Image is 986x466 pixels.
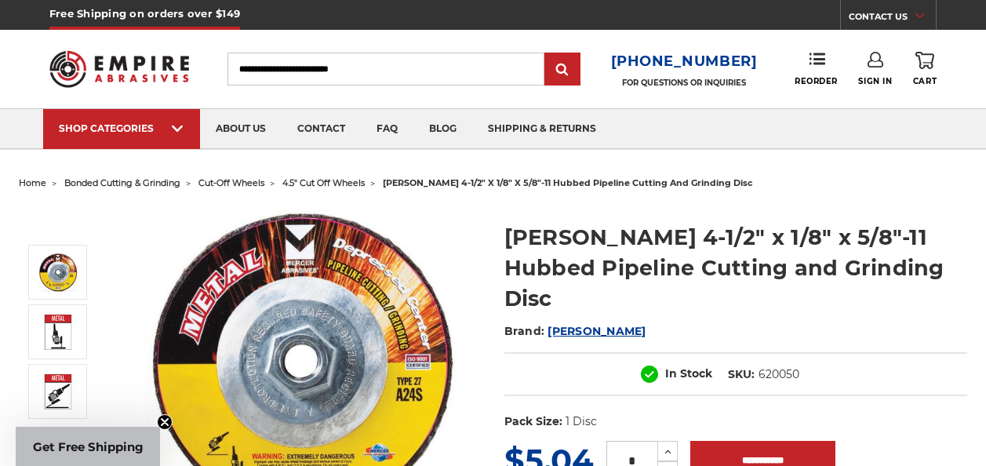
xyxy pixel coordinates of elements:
[472,109,612,149] a: shipping & returns
[38,315,78,350] img: Mercer 4-1/2" x 1/8" x 5/8"-11 Hubbed Pipeline Cutting and Grinding Disc
[913,52,937,86] a: Cart
[49,42,189,96] img: Empire Abrasives
[59,122,184,134] div: SHOP CATEGORIES
[504,324,545,338] span: Brand:
[157,414,173,430] button: Close teaser
[858,76,892,86] span: Sign In
[361,109,413,149] a: faq
[913,76,937,86] span: Cart
[665,366,712,380] span: In Stock
[759,366,799,383] dd: 620050
[33,439,144,454] span: Get Free Shipping
[198,177,264,188] a: cut-off wheels
[64,177,180,188] a: bonded cutting & grinding
[504,222,967,314] h1: [PERSON_NAME] 4-1/2" x 1/8" x 5/8"-11 Hubbed Pipeline Cutting and Grinding Disc
[38,253,78,292] img: Mercer 4-1/2" x 1/8" x 5/8"-11 Hubbed Cutting and Light Grinding Wheel
[611,50,758,73] a: [PHONE_NUMBER]
[200,109,282,149] a: about us
[282,177,365,188] a: 4.5" cut off wheels
[16,427,160,466] div: Get Free ShippingClose teaser
[383,177,753,188] span: [PERSON_NAME] 4-1/2" x 1/8" x 5/8"-11 hubbed pipeline cutting and grinding disc
[566,413,597,430] dd: 1 Disc
[849,8,936,30] a: CONTACT US
[548,324,646,338] a: [PERSON_NAME]
[728,366,755,383] dt: SKU:
[795,52,838,86] a: Reorder
[611,78,758,88] p: FOR QUESTIONS OR INQUIRIES
[282,109,361,149] a: contact
[38,374,78,410] img: Mercer 4-1/2" x 1/8" x 5/8"-11 Hubbed Pipeline Cutting and Grinding Disc
[413,109,472,149] a: blog
[795,76,838,86] span: Reorder
[547,54,578,86] input: Submit
[19,177,46,188] a: home
[504,413,562,430] dt: Pack Size:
